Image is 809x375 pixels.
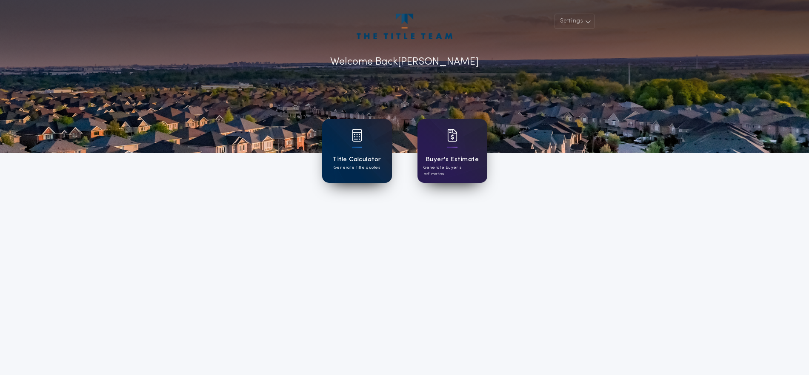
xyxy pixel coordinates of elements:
p: Welcome Back [PERSON_NAME] [330,54,479,70]
a: card iconTitle CalculatorGenerate title quotes [322,119,392,183]
h1: Title Calculator [332,155,381,165]
button: Settings [555,14,595,29]
h1: Buyer's Estimate [426,155,479,165]
a: card iconBuyer's EstimateGenerate buyer's estimates [417,119,487,183]
img: account-logo [357,14,452,39]
p: Generate buyer's estimates [423,165,481,177]
img: card icon [447,129,457,142]
img: card icon [352,129,362,142]
p: Generate title quotes [334,165,380,171]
